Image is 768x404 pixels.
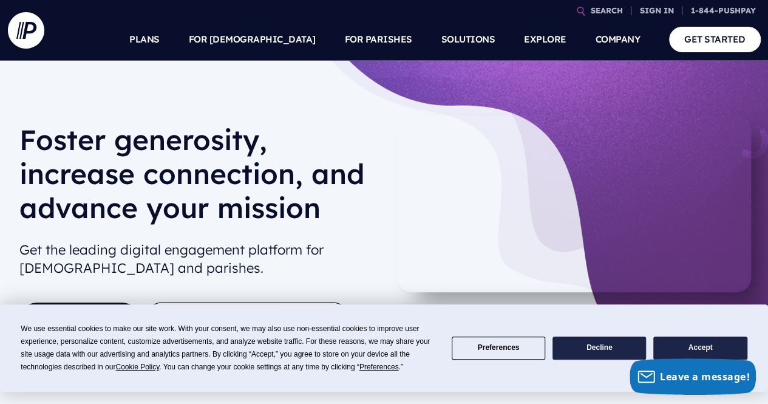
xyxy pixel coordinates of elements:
button: Accept [653,337,747,360]
a: FOR PARISHES [345,18,412,61]
h2: Get the leading digital engagement platform for [DEMOGRAPHIC_DATA] and parishes. [19,236,376,283]
span: Preferences [359,363,399,371]
a: GET STARTED [669,27,761,52]
span: Cookie Policy [115,363,159,371]
h1: Foster generosity, increase connection, and advance your mission [19,123,376,235]
a: FOR [DEMOGRAPHIC_DATA] [189,18,316,61]
a: COMPANY [596,18,641,61]
a: EXPLORE [524,18,566,61]
a: PLANS [129,18,160,61]
a: GET STARTED [19,302,140,338]
div: We use essential cookies to make our site work. With your consent, we may also use non-essential ... [21,323,437,374]
button: TAKE A SELF-GUIDED TOUR [146,302,349,338]
span: Leave a message! [660,370,750,383]
button: Decline [552,337,646,360]
button: Leave a message! [630,358,756,395]
button: Preferences [452,337,545,360]
a: SOLUTIONS [441,18,495,61]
